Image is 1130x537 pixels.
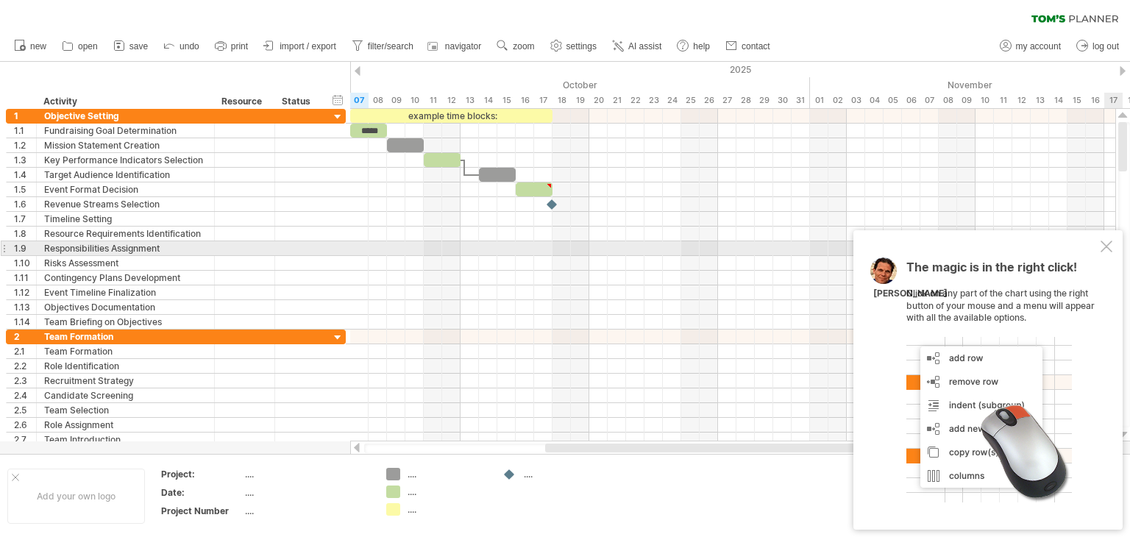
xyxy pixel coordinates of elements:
div: Project Number [161,505,242,517]
div: Thursday, 13 November 2025 [1031,93,1049,108]
span: log out [1092,41,1119,51]
div: Team Selection [44,403,207,417]
div: Resource Requirements Identification [44,227,207,241]
div: Objective Setting [44,109,207,123]
a: import / export [260,37,341,56]
div: 1.5 [14,182,36,196]
div: Role Identification [44,359,207,373]
div: Saturday, 1 November 2025 [810,93,828,108]
div: Saturday, 18 October 2025 [552,93,571,108]
div: Thursday, 23 October 2025 [644,93,663,108]
a: open [58,37,102,56]
div: Friday, 17 October 2025 [534,93,552,108]
div: Thursday, 30 October 2025 [773,93,792,108]
div: 1.2 [14,138,36,152]
a: settings [547,37,601,56]
div: Friday, 14 November 2025 [1049,93,1067,108]
div: Sunday, 9 November 2025 [957,93,976,108]
div: Fundraising Goal Determination [44,124,207,138]
div: Monday, 13 October 2025 [461,93,479,108]
div: Thursday, 9 October 2025 [387,93,405,108]
span: contact [742,41,770,51]
span: import / export [280,41,336,51]
a: log out [1073,37,1123,56]
div: 1.6 [14,197,36,211]
div: Risks Assessment [44,256,207,270]
div: Saturday, 11 October 2025 [424,93,442,108]
div: Monday, 17 November 2025 [1104,93,1123,108]
div: Add your own logo [7,469,145,524]
div: 1.7 [14,212,36,226]
div: Thursday, 6 November 2025 [902,93,920,108]
div: 2.4 [14,388,36,402]
div: Click on any part of the chart using the right button of your mouse and a menu will appear with a... [906,261,1098,502]
div: 1.11 [14,271,36,285]
div: Recruitment Strategy [44,374,207,388]
div: 1.12 [14,285,36,299]
div: Tuesday, 21 October 2025 [608,93,626,108]
div: Event Format Decision [44,182,207,196]
span: open [78,41,98,51]
div: Monday, 20 October 2025 [589,93,608,108]
a: save [110,37,152,56]
div: Sunday, 12 October 2025 [442,93,461,108]
div: 1.8 [14,227,36,241]
div: 1.4 [14,168,36,182]
div: .... [524,468,604,480]
div: Resource [221,94,266,109]
a: print [211,37,252,56]
div: Wednesday, 29 October 2025 [755,93,773,108]
div: .... [408,468,488,480]
span: print [231,41,248,51]
div: Friday, 24 October 2025 [663,93,681,108]
div: 2.6 [14,418,36,432]
a: new [10,37,51,56]
span: zoom [513,41,534,51]
div: Tuesday, 28 October 2025 [736,93,755,108]
div: Saturday, 8 November 2025 [939,93,957,108]
div: 1.14 [14,315,36,329]
div: Thursday, 16 October 2025 [516,93,534,108]
div: 2.3 [14,374,36,388]
div: 1 [14,109,36,123]
div: Friday, 31 October 2025 [792,93,810,108]
div: Key Performance Indicators Selection [44,153,207,167]
div: Wednesday, 22 October 2025 [626,93,644,108]
a: contact [722,37,775,56]
div: Friday, 7 November 2025 [920,93,939,108]
div: 2.1 [14,344,36,358]
a: zoom [493,37,539,56]
div: Monday, 10 November 2025 [976,93,994,108]
div: Team Formation [44,344,207,358]
div: Wednesday, 15 October 2025 [497,93,516,108]
div: 2 [14,330,36,344]
div: .... [408,503,488,516]
span: navigator [445,41,481,51]
div: Candidate Screening [44,388,207,402]
a: my account [996,37,1065,56]
a: undo [160,37,204,56]
span: my account [1016,41,1061,51]
span: new [30,41,46,51]
div: October 2025 [240,77,810,93]
div: Sunday, 16 November 2025 [1086,93,1104,108]
div: .... [245,486,369,499]
span: help [693,41,710,51]
div: 1.9 [14,241,36,255]
div: Wednesday, 5 November 2025 [884,93,902,108]
div: Tuesday, 4 November 2025 [865,93,884,108]
div: Team Introduction [44,433,207,447]
div: Team Briefing on Objectives [44,315,207,329]
div: Sunday, 19 October 2025 [571,93,589,108]
div: Objectives Documentation [44,300,207,314]
div: Revenue Streams Selection [44,197,207,211]
div: 1.1 [14,124,36,138]
div: 2.2 [14,359,36,373]
div: Tuesday, 14 October 2025 [479,93,497,108]
a: navigator [425,37,486,56]
div: Activity [43,94,206,109]
span: save [129,41,148,51]
div: .... [245,468,369,480]
div: .... [408,486,488,498]
div: Responsibilities Assignment [44,241,207,255]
